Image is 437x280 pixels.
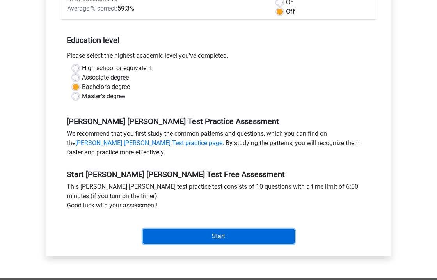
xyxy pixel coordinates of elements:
[61,51,376,64] div: Please select the highest academic level you’ve completed.
[143,229,295,244] input: Start
[75,139,222,147] a: [PERSON_NAME] [PERSON_NAME] Test practice page
[67,32,370,48] h5: Education level
[67,5,117,12] span: Average % correct:
[82,92,125,101] label: Master's degree
[61,4,271,13] div: 59.3%
[67,117,370,126] h5: [PERSON_NAME] [PERSON_NAME] Test Practice Assessment
[82,64,152,73] label: High school or equivalent
[67,170,370,179] h5: Start [PERSON_NAME] [PERSON_NAME] Test Free Assessment
[286,7,295,16] label: Off
[82,73,129,82] label: Associate degree
[61,129,376,160] div: We recommend that you first study the common patterns and questions, which you can find on the . ...
[61,182,376,213] div: This [PERSON_NAME] [PERSON_NAME] test practice test consists of 10 questions with a time limit of...
[82,82,130,92] label: Bachelor's degree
